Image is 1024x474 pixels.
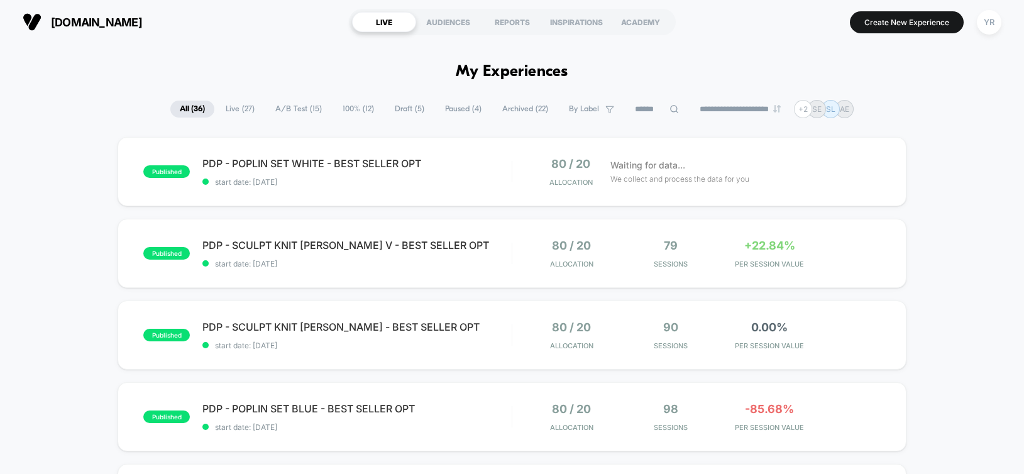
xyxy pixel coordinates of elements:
[550,341,593,350] span: Allocation
[552,321,591,334] span: 80 / 20
[19,12,146,32] button: [DOMAIN_NAME]
[202,402,511,415] span: PDP - POPLIN SET BLUE - BEST SELLER OPT
[724,423,817,432] span: PER SESSION VALUE
[610,173,749,185] span: We collect and process the data for you
[751,321,788,334] span: 0.00%
[51,16,142,29] span: [DOMAIN_NAME]
[550,423,593,432] span: Allocation
[840,104,849,114] p: AE
[624,423,717,432] span: Sessions
[551,157,590,170] span: 80 / 20
[202,422,511,432] span: start date: [DATE]
[202,321,511,333] span: PDP - SCULPT KNIT [PERSON_NAME] - BEST SELLER OPT
[266,101,331,118] span: A/B Test ( 15 )
[826,104,835,114] p: SL
[610,158,685,172] span: Waiting for data...
[663,321,678,334] span: 90
[549,178,593,187] span: Allocation
[850,11,964,33] button: Create New Experience
[812,104,822,114] p: SE
[493,101,558,118] span: Archived ( 22 )
[552,402,591,416] span: 80 / 20
[624,260,717,268] span: Sessions
[569,104,599,114] span: By Label
[202,239,511,251] span: PDP - SCULPT KNIT [PERSON_NAME] V - BEST SELLER OPT
[977,10,1001,35] div: YR
[202,157,511,170] span: PDP - POPLIN SET WHITE - BEST SELLER OPT
[333,101,383,118] span: 100% ( 12 )
[143,329,190,341] span: published
[552,239,591,252] span: 80 / 20
[170,101,214,118] span: All ( 36 )
[202,259,511,268] span: start date: [DATE]
[663,402,678,416] span: 98
[744,239,795,252] span: +22.84%
[143,411,190,423] span: published
[216,101,264,118] span: Live ( 27 )
[436,101,491,118] span: Paused ( 4 )
[664,239,678,252] span: 79
[202,177,511,187] span: start date: [DATE]
[544,12,608,32] div: INSPIRATIONS
[773,105,781,113] img: end
[794,100,812,118] div: + 2
[480,12,544,32] div: REPORTS
[624,341,717,350] span: Sessions
[143,247,190,260] span: published
[416,12,480,32] div: AUDIENCES
[550,260,593,268] span: Allocation
[608,12,673,32] div: ACADEMY
[456,63,568,81] h1: My Experiences
[352,12,416,32] div: LIVE
[724,341,817,350] span: PER SESSION VALUE
[745,402,794,416] span: -85.68%
[973,9,1005,35] button: YR
[724,260,817,268] span: PER SESSION VALUE
[143,165,190,178] span: published
[202,341,511,350] span: start date: [DATE]
[385,101,434,118] span: Draft ( 5 )
[23,13,41,31] img: Visually logo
